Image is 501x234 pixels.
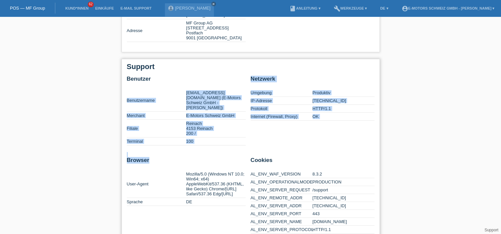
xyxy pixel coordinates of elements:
[251,105,313,113] td: Protokoll
[186,19,246,42] td: MF Group AG [STREET_ADDRESS] Postfach 9001 [GEOGRAPHIC_DATA]
[117,6,155,10] a: E-Mail Support
[251,157,375,167] h2: Cookies
[313,89,375,97] td: Produktiv
[398,6,498,10] a: account_circleE-Motors Schweiz GmbH - [PERSON_NAME] ▾
[211,2,216,6] a: close
[127,112,186,120] td: Merchant
[127,157,246,167] h2: Browser
[289,5,296,12] i: book
[330,6,370,10] a: buildWerkzeuge ▾
[313,105,375,113] td: HTTP/1.1
[313,226,375,234] td: HTTP/1.1
[313,210,375,218] td: 443
[127,19,186,42] td: Adresse
[251,178,313,186] td: AL_ENV_OPERATIONALMODE
[186,170,246,198] td: Mozilla/5.0 (Windows NT 10.0; Win64; x64) AppleWebKit/537.36 (KHTML, like Gecko) Chrome/[URL] Saf...
[484,228,498,232] a: Support
[313,218,375,226] td: [DOMAIN_NAME]
[251,202,313,210] td: AL_ENV_SERVER_ADDR
[251,89,313,97] td: Umgebung
[186,120,246,137] td: Reinach 4153 Reinach 200 /
[251,186,313,194] td: AL_ENV_SERVER_REQUEST
[10,6,45,11] a: POS — MF Group
[251,194,313,202] td: AL_ENV_REMOTE_ADDR
[251,113,313,121] td: Internet (Firewall, Proxy)
[251,210,313,218] td: AL_ENV_SERVER_PORT
[127,89,186,112] td: Benutzername
[127,62,375,71] h1: Support
[313,186,375,194] td: /support
[313,170,375,178] td: 8.3.2
[251,170,313,178] td: AL_ENV_WAF_VERSION
[251,97,313,105] td: IP-Adresse
[186,112,246,120] td: E-Motors Schweiz GmbH
[186,89,246,112] td: [EMAIL_ADDRESS][DOMAIN_NAME] (E-Motors Schweiz GmbH - [PERSON_NAME])
[333,5,340,12] i: build
[92,6,117,10] a: Einkäufe
[127,76,246,86] h2: Benutzer
[251,76,375,86] h2: Netzwerk
[313,113,375,121] td: OK
[88,2,94,7] span: 62
[186,198,246,206] td: DE
[313,178,375,186] td: PRODUCTION
[377,6,391,10] a: DE ▾
[313,97,375,105] td: [TECHNICAL_ID]
[127,170,186,198] td: User-Agent
[127,198,186,206] td: Sprache
[175,6,211,11] a: [PERSON_NAME]
[212,2,215,6] i: close
[186,137,246,145] td: 100
[313,194,375,202] td: [TECHNICAL_ID]
[313,202,375,210] td: [TECHNICAL_ID]
[127,137,186,145] td: Terminal
[62,6,92,10] a: Kund*innen
[251,226,313,234] td: AL_ENV_SERVER_PROTOCOL
[286,6,324,10] a: bookAnleitung ▾
[127,120,186,137] td: Filiale
[251,218,313,226] td: AL_ENV_SERVER_NAME
[401,5,408,12] i: account_circle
